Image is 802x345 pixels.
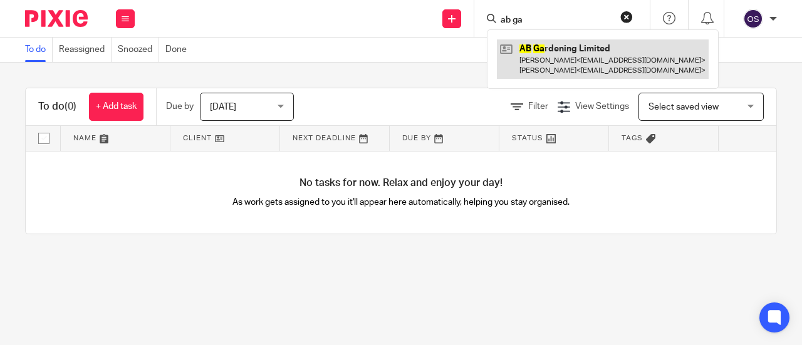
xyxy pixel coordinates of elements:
p: As work gets assigned to you it'll appear here automatically, helping you stay organised. [214,196,589,209]
button: Clear [620,11,633,23]
a: + Add task [89,93,143,121]
span: Select saved view [648,103,719,111]
span: View Settings [575,102,629,111]
span: (0) [65,101,76,111]
p: Due by [166,100,194,113]
a: Done [165,38,193,62]
h1: To do [38,100,76,113]
span: Tags [622,135,643,142]
input: Search [499,15,612,26]
img: Pixie [25,10,88,27]
a: Snoozed [118,38,159,62]
img: svg%3E [743,9,763,29]
span: [DATE] [210,103,236,111]
a: Reassigned [59,38,112,62]
h4: No tasks for now. Relax and enjoy your day! [26,177,776,190]
a: To do [25,38,53,62]
span: Filter [528,102,548,111]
